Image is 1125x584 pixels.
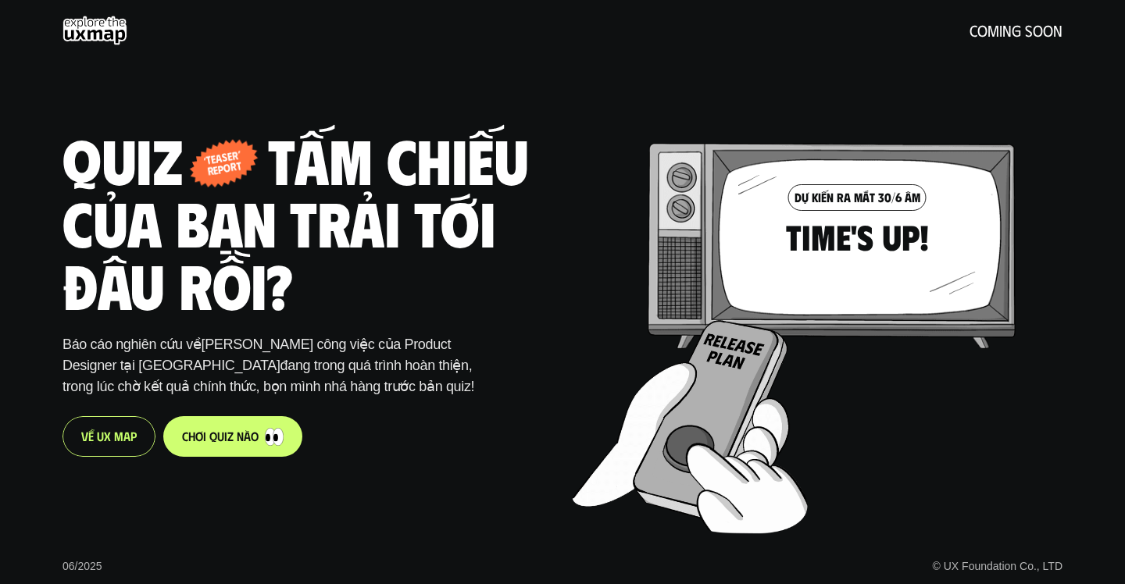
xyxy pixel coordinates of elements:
span: à [244,429,251,443]
span: q [209,429,217,443]
span: n [237,429,244,443]
span: p [130,429,137,443]
span: X [104,429,111,443]
span: z [227,429,234,443]
span: o [251,429,259,443]
span: U [97,429,104,443]
span: u [217,429,224,443]
a: coming soon [62,16,1062,45]
p: ‘teaser’ [203,149,241,166]
h5: coming soon [970,22,1062,39]
p: 06/2025 [62,558,102,575]
span: [PERSON_NAME] công việc của Product Designer tại [GEOGRAPHIC_DATA] [62,337,455,373]
span: a [123,429,130,443]
span: i [203,429,206,443]
span: i [224,429,227,443]
p: Báo cáo nghiên cứu về đang trong quá trình hoàn thiện, trong lúc chờ kết quả chính thức, bọn mình... [62,334,484,397]
h1: Quiz - tấm chiếu của bạn trải tới đâu rồi? [62,128,558,315]
a: © UX Foundation Co., LTD [933,560,1062,572]
span: ơ [195,429,203,443]
a: chơiquiznào [163,416,302,457]
span: V [81,429,88,443]
span: ề [88,429,94,443]
span: h [188,429,195,443]
p: report [205,160,243,177]
span: M [114,429,123,443]
span: c [182,429,188,443]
